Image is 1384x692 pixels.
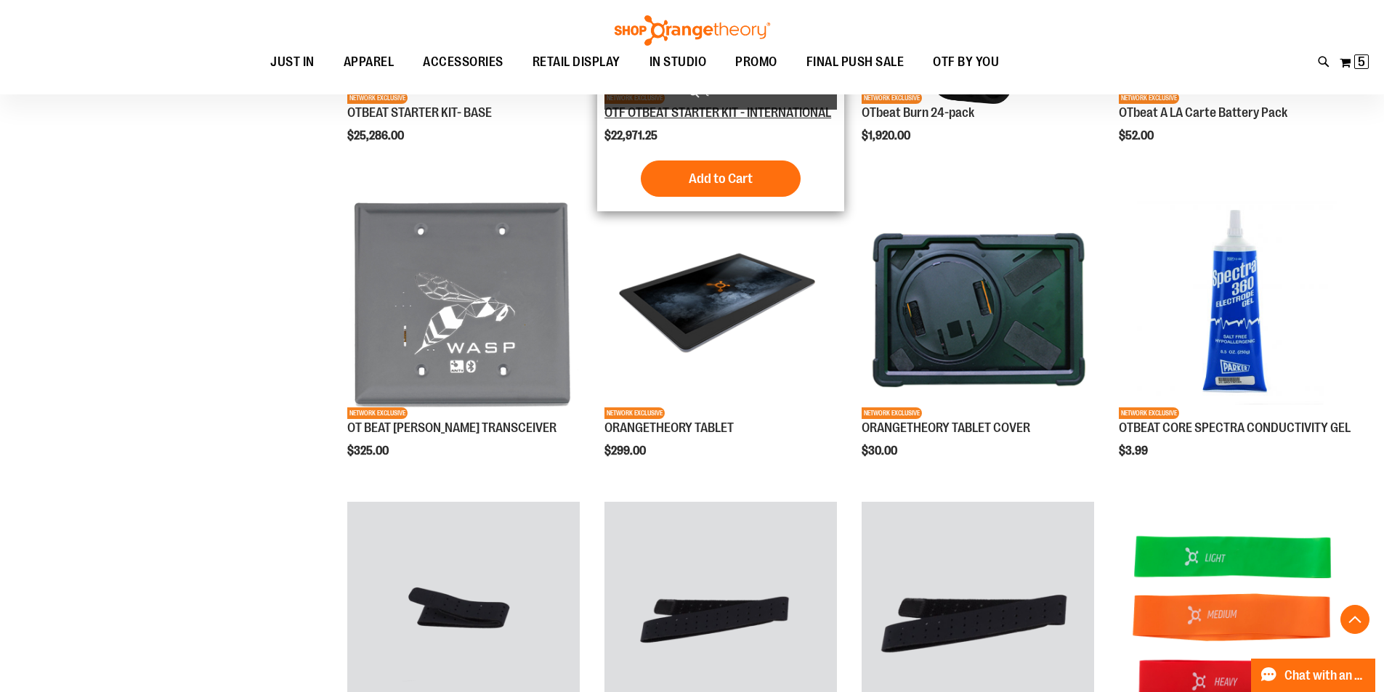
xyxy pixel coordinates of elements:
[597,179,844,494] div: product
[1251,659,1376,692] button: Chat with an Expert
[1358,54,1365,69] span: 5
[604,444,648,457] span: $299.00
[862,187,1094,421] a: Product image for ORANGETHEORY TABLET COVERNETWORK EXCLUSIVE
[347,187,580,419] img: Product image for OT BEAT POE TRANSCEIVER
[1119,92,1179,104] span: NETWORK EXCLUSIVE
[854,179,1101,494] div: product
[256,46,329,79] a: JUST IN
[1112,179,1359,494] div: product
[649,46,707,78] span: IN STUDIO
[1340,605,1369,634] button: Back To Top
[604,187,837,421] a: Product image for ORANGETHEORY TABLETNETWORK EXCLUSIVE
[735,46,777,78] span: PROMO
[329,46,409,79] a: APPAREL
[347,444,391,457] span: $325.00
[862,105,974,120] a: OTbeat Burn 24-pack
[347,129,406,142] span: $25,286.00
[347,187,580,421] a: Product image for OT BEAT POE TRANSCEIVERNETWORK EXCLUSIVE
[347,92,408,104] span: NETWORK EXCLUSIVE
[1119,187,1351,419] img: OTBEAT CORE SPECTRA CONDUCTIVITY GEL
[689,171,753,187] span: Add to Cart
[604,129,660,142] span: $22,971.25
[533,46,620,78] span: RETAIL DISPLAY
[862,129,912,142] span: $1,920.00
[862,407,922,419] span: NETWORK EXCLUSIVE
[344,46,394,78] span: APPAREL
[862,92,922,104] span: NETWORK EXCLUSIVE
[518,46,635,79] a: RETAIL DISPLAY
[612,15,772,46] img: Shop Orangetheory
[270,46,315,78] span: JUST IN
[423,46,503,78] span: ACCESSORIES
[347,105,492,120] a: OTBEAT STARTER KIT- BASE
[1284,669,1367,683] span: Chat with an Expert
[347,407,408,419] span: NETWORK EXCLUSIVE
[918,46,1013,79] a: OTF BY YOU
[604,187,837,419] img: Product image for ORANGETHEORY TABLET
[408,46,518,79] a: ACCESSORIES
[635,46,721,78] a: IN STUDIO
[792,46,919,79] a: FINAL PUSH SALE
[1119,105,1287,120] a: OTbeat A LA Carte Battery Pack
[604,420,734,435] a: ORANGETHEORY TABLET
[862,420,1030,435] a: ORANGETHEORY TABLET COVER
[1119,187,1351,421] a: OTBEAT CORE SPECTRA CONDUCTIVITY GELNETWORK EXCLUSIVE
[721,46,792,79] a: PROMO
[933,46,999,78] span: OTF BY YOU
[806,46,905,78] span: FINAL PUSH SALE
[862,187,1094,419] img: Product image for ORANGETHEORY TABLET COVER
[862,444,899,457] span: $30.00
[1119,129,1156,142] span: $52.00
[1119,444,1150,457] span: $3.99
[340,179,587,494] div: product
[1119,407,1179,419] span: NETWORK EXCLUSIVE
[604,407,665,419] span: NETWORK EXCLUSIVE
[604,105,831,120] a: OTF OTBEAT STARTER KIT - INTERNATIONAL
[347,420,557,435] a: OT BEAT [PERSON_NAME] TRANSCEIVER
[1119,420,1351,435] a: OTBEAT CORE SPECTRA CONDUCTIVITY GEL
[641,160,801,197] button: Add to Cart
